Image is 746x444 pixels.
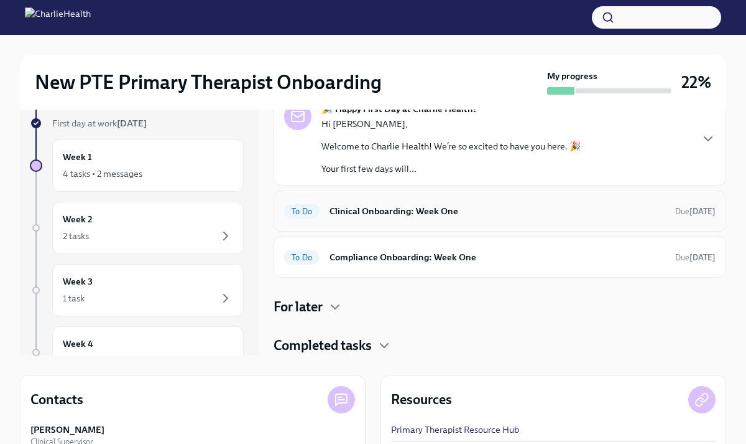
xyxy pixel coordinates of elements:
[284,207,320,216] span: To Do
[689,207,716,216] strong: [DATE]
[63,212,93,226] h6: Week 2
[547,70,597,82] strong: My progress
[63,168,142,180] div: 4 tasks • 2 messages
[30,264,244,316] a: Week 31 task
[675,253,716,262] span: Due
[274,298,323,316] h4: For later
[391,390,452,409] h4: Resources
[30,117,244,130] a: First day at work[DATE]
[30,423,104,436] strong: [PERSON_NAME]
[25,7,91,27] img: CharlieHealth
[274,336,372,355] h4: Completed tasks
[63,292,85,305] div: 1 task
[35,70,382,95] h2: New PTE Primary Therapist Onboarding
[675,207,716,216] span: Due
[63,150,92,164] h6: Week 1
[675,205,716,217] span: September 27th, 2025 10:00
[321,163,581,175] p: Your first few days will...
[52,118,147,129] span: First day at work
[284,247,716,267] a: To DoCompliance Onboarding: Week OneDue[DATE]
[329,250,665,264] h6: Compliance Onboarding: Week One
[63,230,89,242] div: 2 tasks
[284,253,320,262] span: To Do
[391,423,519,436] a: Primary Therapist Resource Hub
[689,253,716,262] strong: [DATE]
[329,204,665,218] h6: Clinical Onboarding: Week One
[30,326,244,379] a: Week 41 task
[30,390,83,409] h4: Contacts
[274,298,726,316] div: For later
[321,118,581,130] p: Hi [PERSON_NAME],
[63,275,93,288] h6: Week 3
[30,202,244,254] a: Week 22 tasks
[675,252,716,263] span: September 27th, 2025 10:00
[117,118,147,129] strong: [DATE]
[274,336,726,355] div: Completed tasks
[30,139,244,192] a: Week 14 tasks • 2 messages
[681,71,711,93] h3: 22%
[63,354,85,367] div: 1 task
[63,337,93,351] h6: Week 4
[321,140,581,153] p: Welcome to Charlie Health! We’re so excited to have you here. 🎉
[284,201,716,221] a: To DoClinical Onboarding: Week OneDue[DATE]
